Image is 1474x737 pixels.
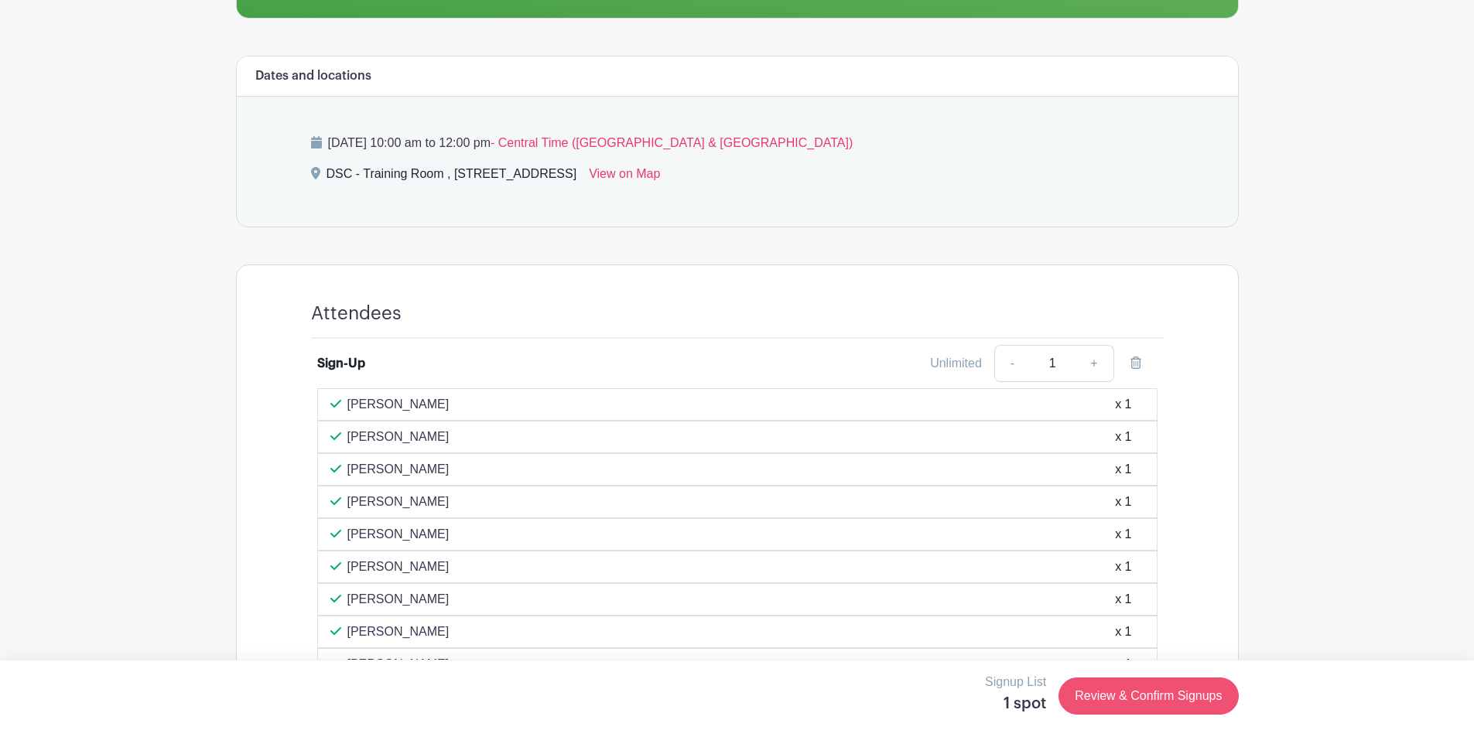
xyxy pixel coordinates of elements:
p: [PERSON_NAME] [347,623,450,641]
h6: Dates and locations [255,69,371,84]
p: [PERSON_NAME] [347,558,450,576]
p: Signup List [985,673,1046,691]
p: [DATE] 10:00 am to 12:00 pm [311,134,1164,152]
div: x 1 [1115,395,1131,414]
div: x 1 [1115,623,1131,641]
a: - [994,345,1030,382]
div: x 1 [1115,428,1131,446]
div: x 1 [1115,460,1131,479]
div: x 1 [1115,590,1131,609]
p: [PERSON_NAME] [347,493,450,511]
h4: Attendees [311,302,402,325]
p: [PERSON_NAME] [347,590,450,609]
div: Sign-Up [317,354,365,373]
div: Unlimited [930,354,982,373]
div: x 1 [1115,558,1131,576]
a: View on Map [589,165,660,189]
p: [PERSON_NAME] [347,460,450,479]
a: Review & Confirm Signups [1058,677,1238,715]
p: [PERSON_NAME] [347,655,450,674]
div: DSC - Training Room , [STREET_ADDRESS] [327,165,577,189]
div: x 1 [1115,493,1131,511]
span: - Central Time ([GEOGRAPHIC_DATA] & [GEOGRAPHIC_DATA]) [491,136,853,149]
div: x 1 [1115,655,1131,674]
div: x 1 [1115,525,1131,544]
a: + [1075,345,1113,382]
p: [PERSON_NAME] [347,525,450,544]
p: [PERSON_NAME] [347,395,450,414]
p: [PERSON_NAME] [347,428,450,446]
h5: 1 spot [985,694,1046,713]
